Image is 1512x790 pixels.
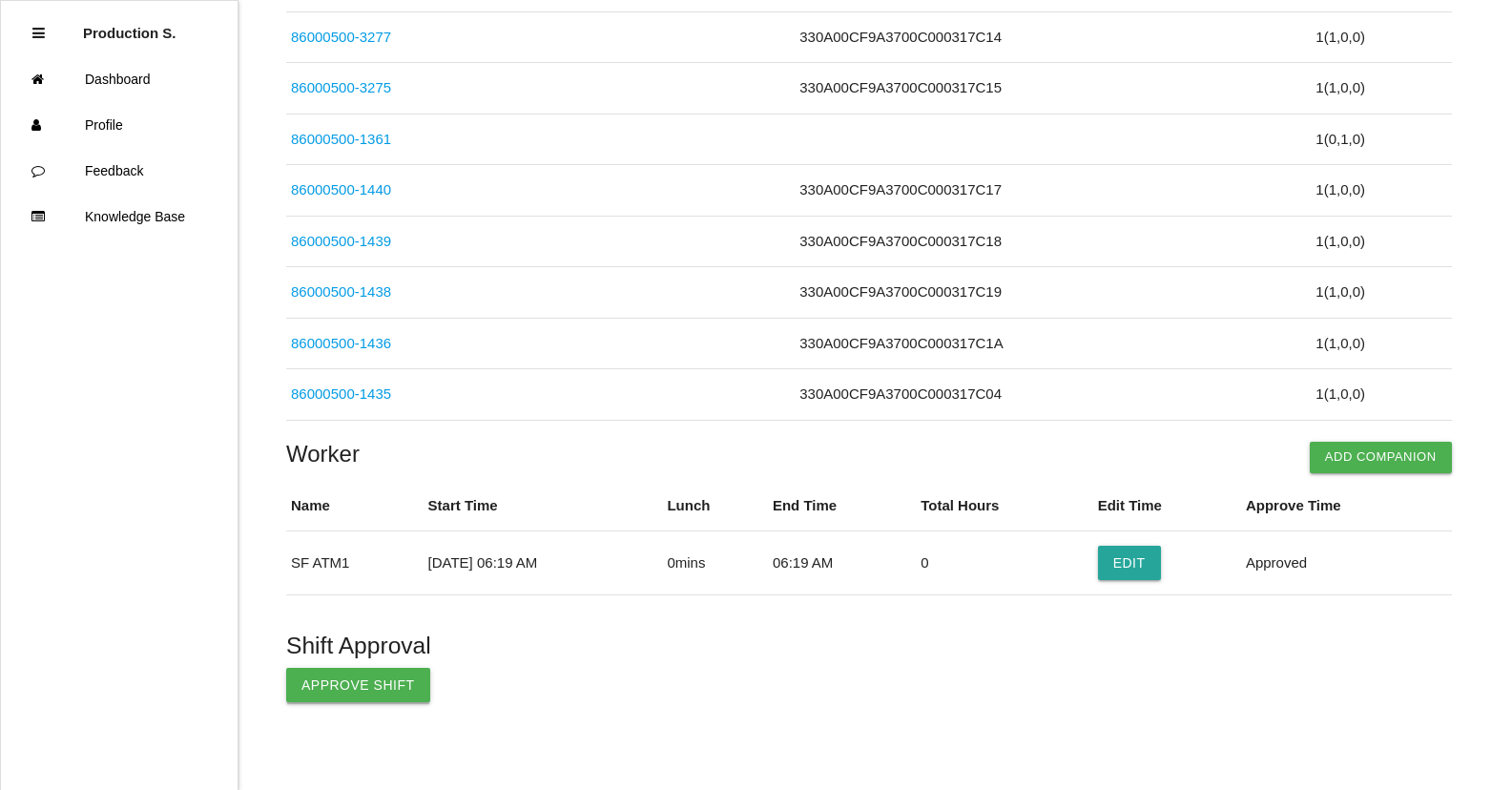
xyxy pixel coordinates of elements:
[1,56,238,102] a: Dashboard
[291,283,391,300] a: 86000500-1438
[768,481,916,531] th: End Time
[795,216,1311,267] td: 330A00CF9A3700C000317C18
[1311,318,1451,369] td: 1 ( 1 , 0 , 0 )
[286,668,430,702] button: Approve Shift
[286,481,424,531] th: Name
[768,531,916,595] td: 06:19 AM
[1,194,238,239] a: Knowledge Base
[795,11,1311,63] td: 330A00CF9A3700C000317C14
[916,531,1092,595] td: 0
[916,481,1092,531] th: Total Hours
[795,318,1311,369] td: 330A00CF9A3700C000317C1A
[286,531,424,595] td: SF ATM1
[424,481,663,531] th: Start Time
[286,442,1452,467] h4: Worker
[1311,11,1451,63] td: 1 ( 1 , 0 , 0 )
[424,531,663,595] td: [DATE] 06:19 AM
[795,267,1311,319] td: 330A00CF9A3700C000317C19
[1241,481,1452,531] th: Approve Time
[1311,63,1451,114] td: 1 ( 1 , 0 , 0 )
[291,335,391,351] a: 86000500-1436
[83,10,176,41] p: Production Shifts
[1093,481,1241,531] th: Edit Time
[291,29,391,45] a: 86000500-3277
[32,10,45,56] div: Close
[662,531,768,595] td: 0 mins
[1,148,238,194] a: Feedback
[291,131,391,147] a: 86000500-1361
[291,181,391,197] a: 86000500-1440
[1,102,238,148] a: Profile
[795,63,1311,114] td: 330A00CF9A3700C000317C15
[1310,442,1452,472] button: Add Companion
[1241,531,1452,595] td: Approved
[291,233,391,249] a: 86000500-1439
[1311,216,1451,267] td: 1 ( 1 , 0 , 0 )
[1311,369,1451,421] td: 1 ( 1 , 0 , 0 )
[662,481,768,531] th: Lunch
[286,633,1452,658] h5: Shift Approval
[795,369,1311,421] td: 330A00CF9A3700C000317C04
[1311,165,1451,217] td: 1 ( 1 , 0 , 0 )
[291,385,391,402] a: 86000500-1435
[795,165,1311,217] td: 330A00CF9A3700C000317C17
[291,79,391,95] a: 86000500-3275
[1311,267,1451,319] td: 1 ( 1 , 0 , 0 )
[1098,546,1161,580] button: Edit
[1311,114,1451,165] td: 1 ( 0 , 1 , 0 )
